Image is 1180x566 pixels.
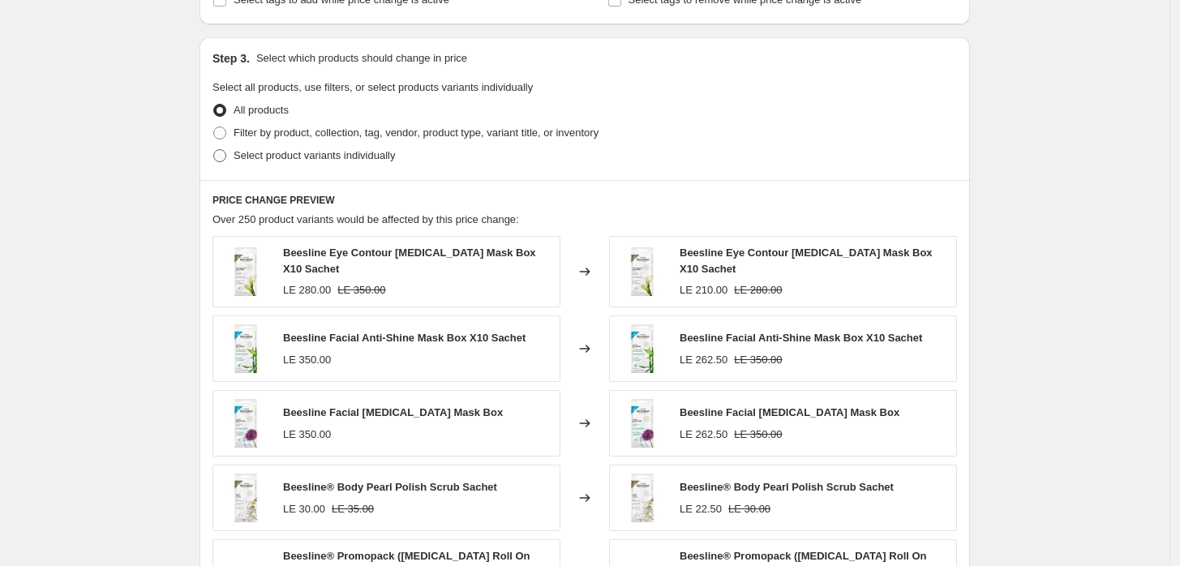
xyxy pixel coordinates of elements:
[256,50,467,66] p: Select which products should change in price
[221,324,270,373] img: beesline-facial-anti-shine-mask-box-x10-sachet-6419865_80x.webp
[212,213,519,225] span: Over 250 product variants would be affected by this price change:
[680,352,727,368] div: LE 262.50
[734,427,782,443] strike: LE 350.00
[221,474,270,522] img: beesline-body-pearl-polish-scrub-sachet-2728922_80x.webp
[221,399,270,448] img: beesline-facial-blackhead-mask-box-1055408_80x.webp
[283,501,325,517] div: LE 30.00
[618,247,667,296] img: beesline-eye-contour-whitening-mask-box-x10-sachet-7702278_80x.webp
[283,352,331,368] div: LE 350.00
[680,406,899,418] span: Beesline Facial [MEDICAL_DATA] Mask Box
[680,332,922,344] span: Beesline Facial Anti-Shine Mask Box X10 Sachet
[283,406,503,418] span: Beesline Facial [MEDICAL_DATA] Mask Box
[734,352,782,368] strike: LE 350.00
[212,194,957,207] h6: PRICE CHANGE PREVIEW
[680,427,727,443] div: LE 262.50
[680,247,933,275] span: Beesline Eye Contour [MEDICAL_DATA] Mask Box X10 Sachet
[728,501,770,517] strike: LE 30.00
[212,81,533,93] span: Select all products, use filters, or select products variants individually
[283,247,536,275] span: Beesline Eye Contour [MEDICAL_DATA] Mask Box X10 Sachet
[618,474,667,522] img: beesline-body-pearl-polish-scrub-sachet-2728922_80x.webp
[283,481,497,493] span: Beesline® Body Pearl Polish Scrub Sachet
[234,149,395,161] span: Select product variants individually
[337,282,385,298] strike: LE 350.00
[680,282,727,298] div: LE 210.00
[283,332,526,344] span: Beesline Facial Anti-Shine Mask Box X10 Sachet
[283,427,331,443] div: LE 350.00
[234,126,599,139] span: Filter by product, collection, tag, vendor, product type, variant title, or inventory
[618,399,667,448] img: beesline-facial-blackhead-mask-box-1055408_80x.webp
[283,282,331,298] div: LE 280.00
[618,324,667,373] img: beesline-facial-anti-shine-mask-box-x10-sachet-6419865_80x.webp
[221,247,270,296] img: beesline-eye-contour-whitening-mask-box-x10-sachet-7702278_80x.webp
[212,50,250,66] h2: Step 3.
[234,104,289,116] span: All products
[680,481,894,493] span: Beesline® Body Pearl Polish Scrub Sachet
[332,501,374,517] strike: LE 35.00
[680,501,722,517] div: LE 22.50
[734,282,782,298] strike: LE 280.00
